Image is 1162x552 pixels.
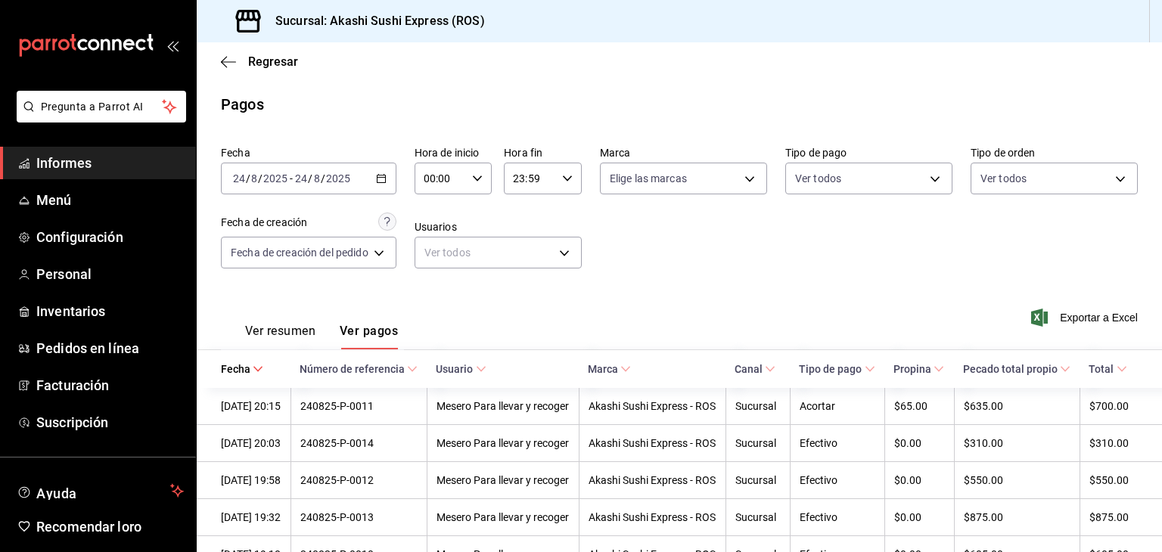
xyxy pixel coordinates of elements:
input: -- [250,172,258,185]
font: [DATE] 19:58 [221,474,281,486]
input: ---- [263,172,288,185]
font: Sucursal [735,511,776,523]
font: $635.00 [964,400,1003,412]
font: Akashi Sushi Express - ROS [589,511,716,523]
font: Akashi Sushi Express - ROS [589,400,716,412]
span: Total [1089,362,1126,375]
font: 240825-P-0012 [300,474,374,486]
button: Pregunta a Parrot AI [17,91,186,122]
input: -- [313,172,321,185]
font: $550.00 [1089,474,1129,486]
font: $700.00 [1089,400,1129,412]
font: Facturación [36,377,109,393]
font: Suscripción [36,414,108,430]
font: Pecado total propio [963,364,1058,376]
font: Ver todos [980,172,1027,185]
font: 240825-P-0014 [300,437,374,449]
font: Inventarios [36,303,105,319]
font: Sucursal [735,400,776,412]
font: Fecha [221,364,250,376]
span: Fecha [221,362,263,375]
font: Exportar a Excel [1060,312,1138,324]
font: Mesero Para llevar y recoger [437,400,569,412]
font: [DATE] 20:15 [221,400,281,412]
font: Efectivo [800,437,837,449]
font: Recomendar loro [36,519,141,535]
button: Exportar a Excel [1034,309,1138,327]
font: Regresar [248,54,298,69]
font: Ver pagos [340,324,398,338]
font: Total [1089,364,1114,376]
font: Marca [588,364,618,376]
font: Usuarios [415,221,457,233]
font: Propina [893,364,931,376]
span: Número de referencia [300,362,418,375]
font: Ver resumen [245,324,315,338]
font: Pagos [221,95,264,113]
font: $0.00 [894,474,921,486]
font: Sucursal [735,437,776,449]
font: Pregunta a Parrot AI [41,101,144,113]
a: Pregunta a Parrot AI [11,110,186,126]
font: $310.00 [1089,437,1129,449]
font: Fecha de creación del pedido [231,247,368,259]
font: Tipo de pago [799,364,862,376]
font: $0.00 [894,437,921,449]
font: Elige las marcas [610,172,687,185]
div: pestañas de navegación [245,323,398,349]
font: Mesero Para llevar y recoger [437,437,569,449]
font: Hora de inicio [415,147,480,159]
input: ---- [325,172,351,185]
font: Mesero Para llevar y recoger [437,511,569,523]
font: 240825-P-0013 [300,511,374,523]
font: Personal [36,266,92,282]
font: [DATE] 19:32 [221,511,281,523]
font: Menú [36,192,72,208]
span: Propina [893,362,944,375]
font: Ayuda [36,485,77,501]
font: Informes [36,155,92,171]
font: Configuración [36,229,123,245]
font: - [290,172,293,185]
font: $875.00 [1089,511,1129,523]
font: $550.00 [964,474,1003,486]
font: / [246,172,250,185]
font: $65.00 [894,400,927,412]
font: Número de referencia [300,364,405,376]
font: Usuario [436,364,473,376]
font: 240825-P-0011 [300,400,374,412]
font: / [321,172,325,185]
font: Ver todos [795,172,841,185]
font: Ver todos [424,247,471,259]
font: Hora fin [504,147,542,159]
font: Efectivo [800,474,837,486]
font: $875.00 [964,511,1003,523]
font: Akashi Sushi Express - ROS [589,474,716,486]
font: Tipo de orden [971,147,1036,159]
font: Tipo de pago [785,147,847,159]
input: -- [232,172,246,185]
font: Sucursal [735,474,776,486]
span: Pecado total propio [963,362,1070,375]
span: Usuario [436,362,486,375]
span: Canal [735,362,775,375]
font: / [258,172,263,185]
span: Tipo de pago [799,362,875,375]
font: Fecha [221,147,250,159]
font: Mesero Para llevar y recoger [437,474,569,486]
font: Fecha de creación [221,216,307,228]
font: $0.00 [894,511,921,523]
button: abrir_cajón_menú [166,39,179,51]
font: Sucursal: Akashi Sushi Express (ROS) [275,14,485,28]
font: $310.00 [964,437,1003,449]
input: -- [294,172,308,185]
font: Canal [735,364,763,376]
font: Akashi Sushi Express - ROS [589,437,716,449]
font: [DATE] 20:03 [221,437,281,449]
span: Marca [588,362,631,375]
font: Efectivo [800,511,837,523]
font: Pedidos en línea [36,340,139,356]
button: Regresar [221,54,298,69]
font: / [308,172,312,185]
font: Marca [600,147,631,159]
